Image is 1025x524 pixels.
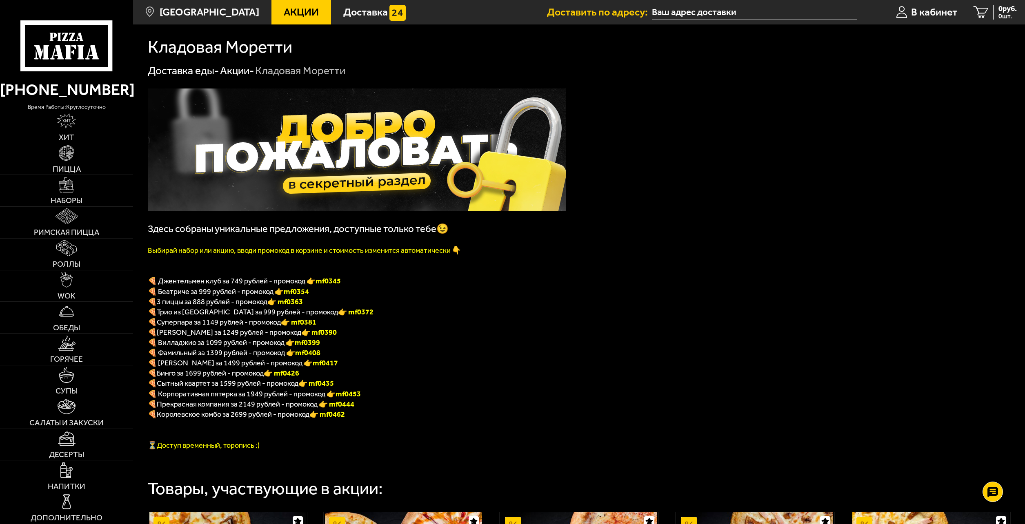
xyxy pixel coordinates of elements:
[29,419,104,427] span: Салаты и закуски
[148,389,361,398] span: 🍕 Корпоративная пятерка за 1949 рублей - промокод 👉
[148,297,157,306] font: 🍕
[338,307,374,316] font: 👉 mf0372
[389,5,405,21] img: 15daf4d41897b9f0e9f617042186c801.svg
[148,287,309,296] span: 🍕 Беатриче за 999 рублей - промокод 👉
[148,338,320,347] span: 🍕 Вилладжио за 1099 рублей - промокод 👉
[316,276,341,285] b: mf0345
[148,318,157,327] font: 🍕
[911,7,957,17] span: В кабинет
[148,348,320,357] span: 🍕 Фамильный за 1399 рублей - промокод 👉
[58,292,76,300] span: WOK
[157,379,298,388] span: Сытный квартет за 1599 рублей - промокод
[148,39,292,56] h1: Кладовая Моретти
[313,358,338,367] b: mf0417
[56,387,78,395] span: Супы
[51,197,82,204] span: Наборы
[284,287,309,296] b: mf0354
[53,260,80,268] span: Роллы
[157,410,309,419] span: Королевское комбо за 2699 рублей - промокод
[295,348,320,357] b: mf0408
[281,318,316,327] font: 👉 mf0381
[298,379,334,388] b: 👉 mf0435
[148,88,566,211] img: 1024x1024
[148,276,341,285] span: 🍕 Джентельмен клуб за 749 рублей - промокод 👉
[343,7,388,17] span: Доставка
[148,246,461,255] font: Выбирай набор или акцию, вводи промокод в корзине и стоимость изменится автоматически 👇
[336,389,361,398] b: mf0453
[59,133,74,141] span: Хит
[148,369,157,378] b: 🍕
[157,369,264,378] span: Бинго за 1699 рублей - промокод
[255,64,345,78] div: Кладовая Моретти
[157,297,267,306] span: 3 пиццы за 888 рублей - промокод
[998,5,1017,12] span: 0 руб.
[998,13,1017,20] span: 0 шт.
[284,7,319,17] span: Акции
[49,451,84,458] span: Десерты
[160,7,259,17] span: [GEOGRAPHIC_DATA]
[319,400,354,409] font: 👉 mf0444
[157,400,319,409] span: Прекрасная компания за 2149 рублей - промокод
[157,318,281,327] span: Суперпара за 1149 рублей - промокод
[53,324,80,332] span: Обеды
[148,358,338,367] span: 🍕 [PERSON_NAME] за 1499 рублей - промокод 👉
[34,228,99,236] span: Римская пицца
[309,410,345,419] font: 👉 mf0462
[148,379,157,388] b: 🍕
[267,297,303,306] font: 👉 mf0363
[148,328,157,337] b: 🍕
[652,5,857,20] input: Ваш адрес доставки
[264,369,299,378] b: 👉 mf0426
[53,165,81,173] span: Пицца
[301,328,337,337] b: 👉 mf0390
[31,514,102,522] span: Дополнительно
[148,64,219,77] a: Доставка еды-
[220,64,254,77] a: Акции-
[295,338,320,347] b: mf0399
[148,307,157,316] font: 🍕
[148,400,157,409] font: 🍕
[547,7,652,17] span: Доставить по адресу:
[148,441,260,450] span: ⏳Доступ временный, торопись :)
[652,5,857,20] span: Ленинградская область, Всеволожский район, Мурино, Воронцовский бульвар, 17
[157,328,301,337] span: [PERSON_NAME] за 1249 рублей - промокод
[50,355,83,363] span: Горячее
[48,482,85,490] span: Напитки
[148,410,157,419] font: 🍕
[148,223,449,234] span: Здесь собраны уникальные предложения, доступные только тебе😉
[148,480,383,497] div: Товары, участвующие в акции:
[157,307,338,316] span: Трио из [GEOGRAPHIC_DATA] за 999 рублей - промокод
